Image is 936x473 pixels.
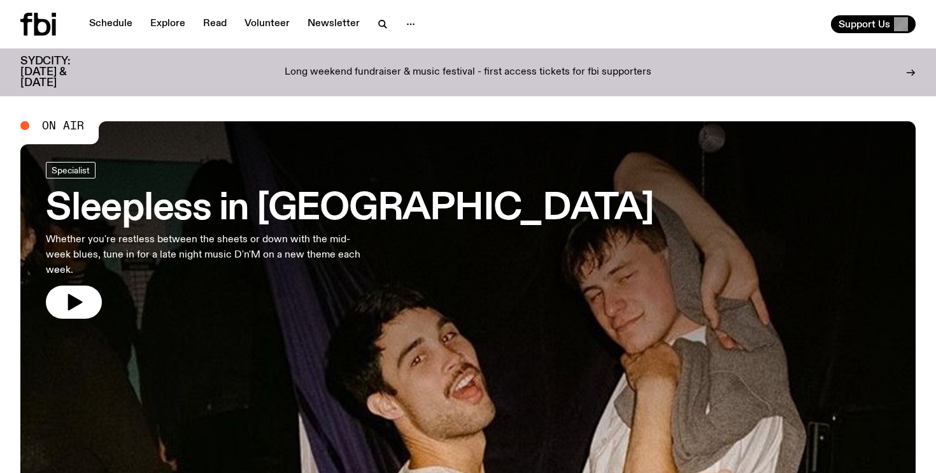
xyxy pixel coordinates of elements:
a: Sleepless in [GEOGRAPHIC_DATA]Whether you're restless between the sheets or down with the mid-wee... [46,162,654,319]
button: Support Us [831,15,916,33]
span: Support Us [839,18,890,30]
span: On Air [42,120,84,131]
a: Specialist [46,162,96,178]
a: Schedule [82,15,140,33]
p: Whether you're restless between the sheets or down with the mid-week blues, tune in for a late ni... [46,232,372,278]
a: Explore [143,15,193,33]
a: Read [195,15,234,33]
p: Long weekend fundraiser & music festival - first access tickets for fbi supporters [285,67,651,78]
span: Specialist [52,165,90,175]
a: Newsletter [300,15,367,33]
a: Volunteer [237,15,297,33]
h3: SYDCITY: [DATE] & [DATE] [20,56,102,89]
h3: Sleepless in [GEOGRAPHIC_DATA] [46,191,654,227]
